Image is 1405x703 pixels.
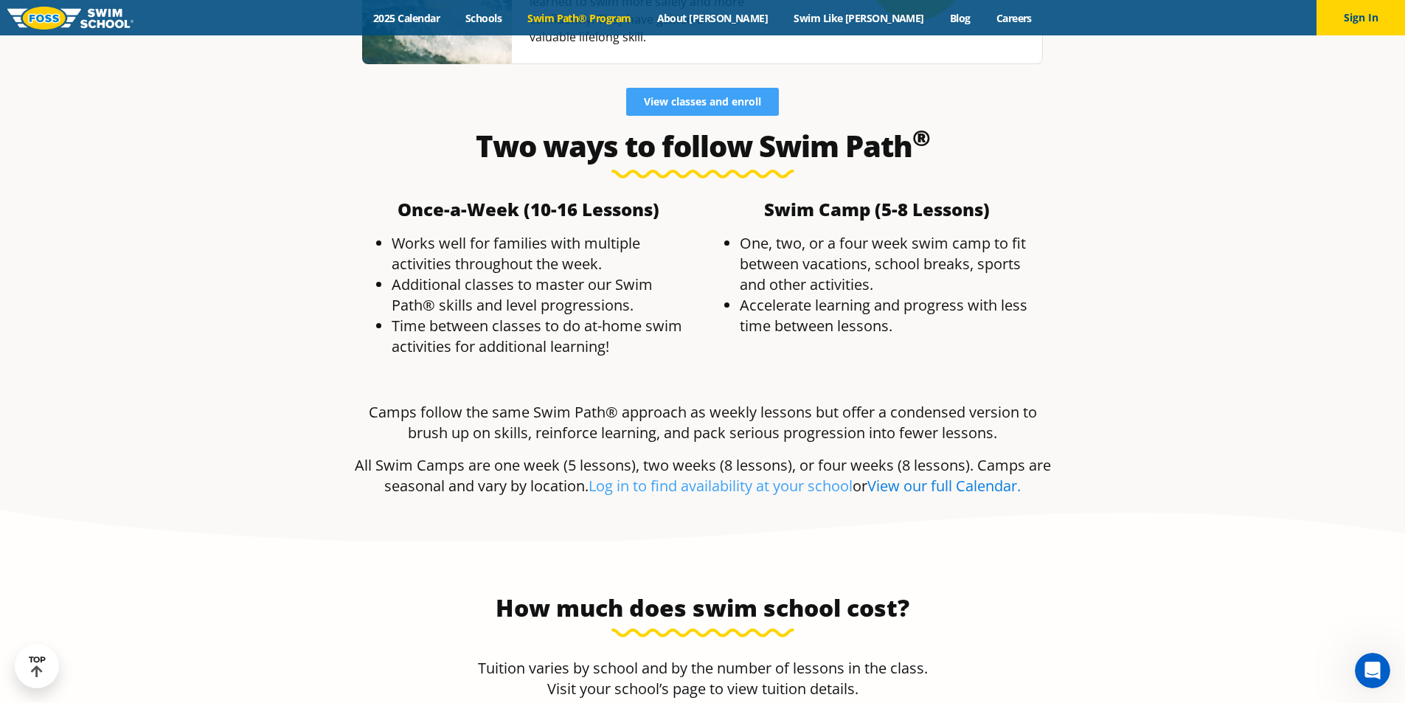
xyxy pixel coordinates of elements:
li: Accelerate learning and progress with less time between lessons. [740,295,1044,336]
a: Schools [453,11,515,25]
p: All Swim Camps are one week (5 lessons), two weeks (8 lessons), or four weeks (8 lessons). Camps ... [355,455,1051,496]
a: 2025 Calendar [361,11,453,25]
a: Blog [937,11,983,25]
sup: ® [912,122,930,153]
li: Works well for families with multiple activities throughout the week. [392,233,695,274]
a: About [PERSON_NAME] [644,11,781,25]
li: One, two, or a four week swim camp to fit between vacations, school breaks, sports and other acti... [740,233,1044,295]
h3: How much does swim school cost? [469,593,937,623]
a: Careers [983,11,1044,25]
li: Additional classes to master our Swim Path® skills and level progressions. [392,274,695,316]
b: Swim Camp (5-8 Lessons) [764,197,990,221]
h4: ​ [362,201,695,218]
a: Swim Path® Program [515,11,644,25]
p: Camps follow the same Swim Path® approach as weekly lessons but offer a condensed version to brus... [355,402,1051,443]
b: Once-a-Week (10-16 Lessons) [398,197,659,221]
h2: Two ways to follow Swim Path [355,128,1051,164]
a: Swim Like [PERSON_NAME] [781,11,937,25]
p: Tuition varies by school and by the number of lessons in the class. Visit your school’s page to v... [469,658,937,699]
div: TOP [29,655,46,678]
a: Log in to find availability at your school [589,476,853,496]
img: FOSS Swim School Logo [7,7,133,30]
a: View our full Calendar. [867,476,1021,496]
iframe: Intercom live chat [1355,653,1390,688]
li: Time between classes to do at-home swim activities for additional learning! [392,316,695,357]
